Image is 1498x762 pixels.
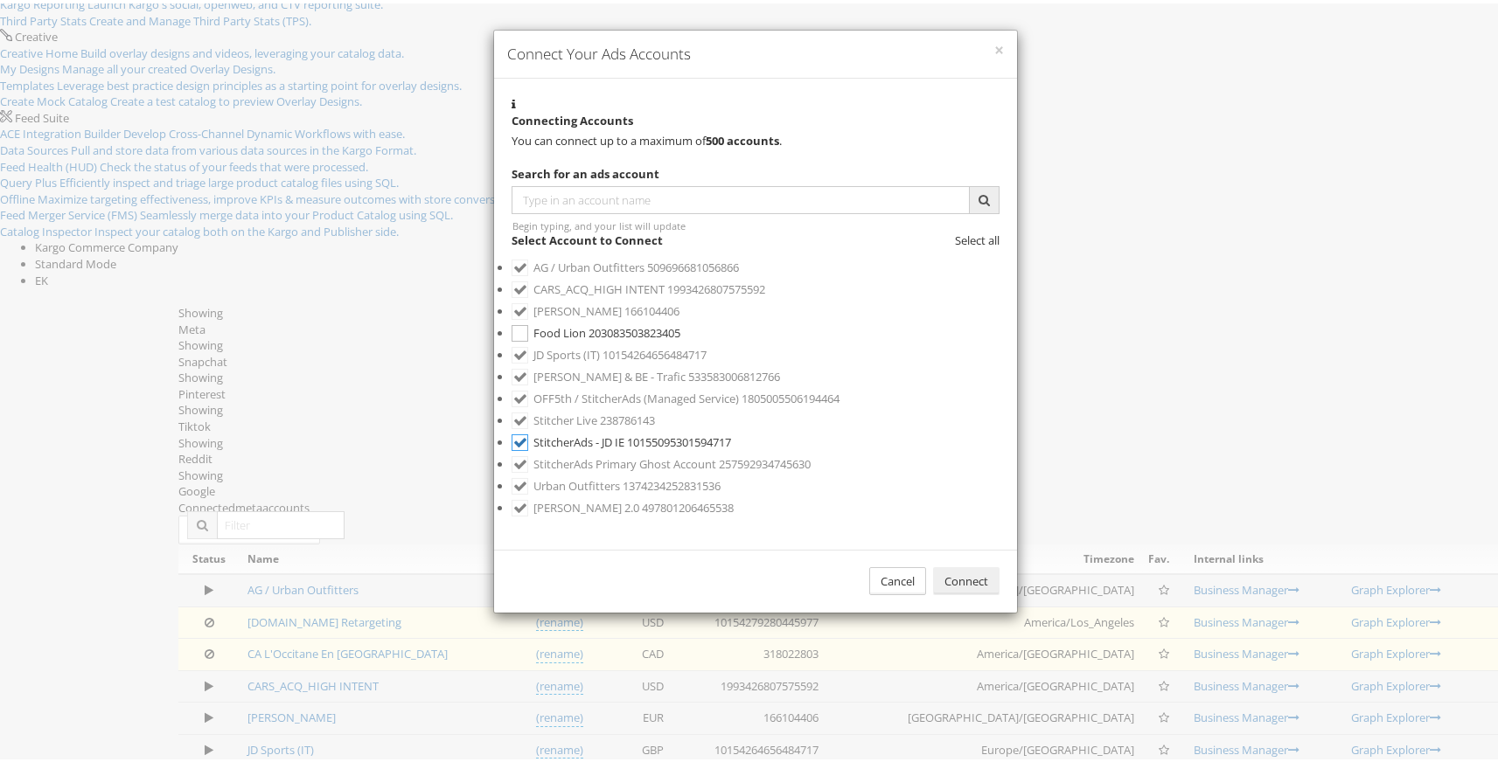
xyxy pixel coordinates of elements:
span: 1805005506194464 [742,387,840,403]
span: 497801206465538 [642,496,734,512]
strong: Select Account to Connect [512,229,663,245]
span: Stitcher Live [533,409,597,425]
strong: 500 accounts [706,129,779,145]
span: 238786143 [600,409,655,425]
span: 1993426807575592 [667,278,765,294]
span: 533583006812766 [688,365,780,381]
button: × [994,38,1004,56]
span: 10154264656484717 [603,343,707,359]
span: 509696681056866 [647,256,739,272]
div: Cancel [869,564,926,592]
button: Connect [933,564,1000,592]
span: StitcherAds - JD IE [533,431,624,447]
span: [PERSON_NAME] 2.0 [533,496,639,512]
span: OFF5th / StitcherAds (Managed Service) [533,387,739,403]
strong: Connecting Accounts [512,109,633,125]
span: StitcherAds Primary Ghost Account [533,453,716,468]
h4: Connect Your Ads Accounts [507,40,1004,61]
span: CARS_ACQ_HIGH INTENT [533,278,665,294]
span: Select all [955,229,1000,245]
div: Begin typing, and your list will update [512,216,999,229]
span: 10155095301594717 [627,431,731,447]
span: Food Lion [533,322,586,337]
span: JD Sports (IT) [533,343,600,359]
span: AG / Urban Outfitters [533,256,644,272]
input: Type in an account name [512,183,970,211]
span: [PERSON_NAME] & BE - Trafic [533,365,686,381]
span: 257592934745630 [719,453,811,468]
span: 166104406 [624,300,679,315]
span: 203083503823405 [589,322,680,337]
div: You can connect up to a maximum of . [512,129,1000,146]
span: [PERSON_NAME] [533,300,622,315]
span: Urban Outfitters [533,475,620,490]
strong: Search for an ads account [512,163,659,178]
span: 1374234252831536 [623,475,721,490]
